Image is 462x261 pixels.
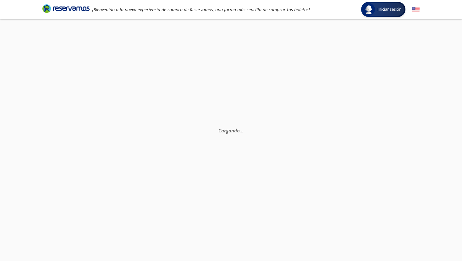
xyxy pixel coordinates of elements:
[92,7,310,13] em: ¡Bienvenido a la nueva experiencia de compra de Reservamos, una forma más sencilla de comprar tus...
[240,127,241,134] span: .
[42,4,90,13] i: Brand Logo
[242,127,244,134] span: .
[218,127,244,134] em: Cargando
[42,4,90,15] a: Brand Logo
[412,6,420,13] button: English
[375,6,404,13] span: Iniciar sesión
[241,127,242,134] span: .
